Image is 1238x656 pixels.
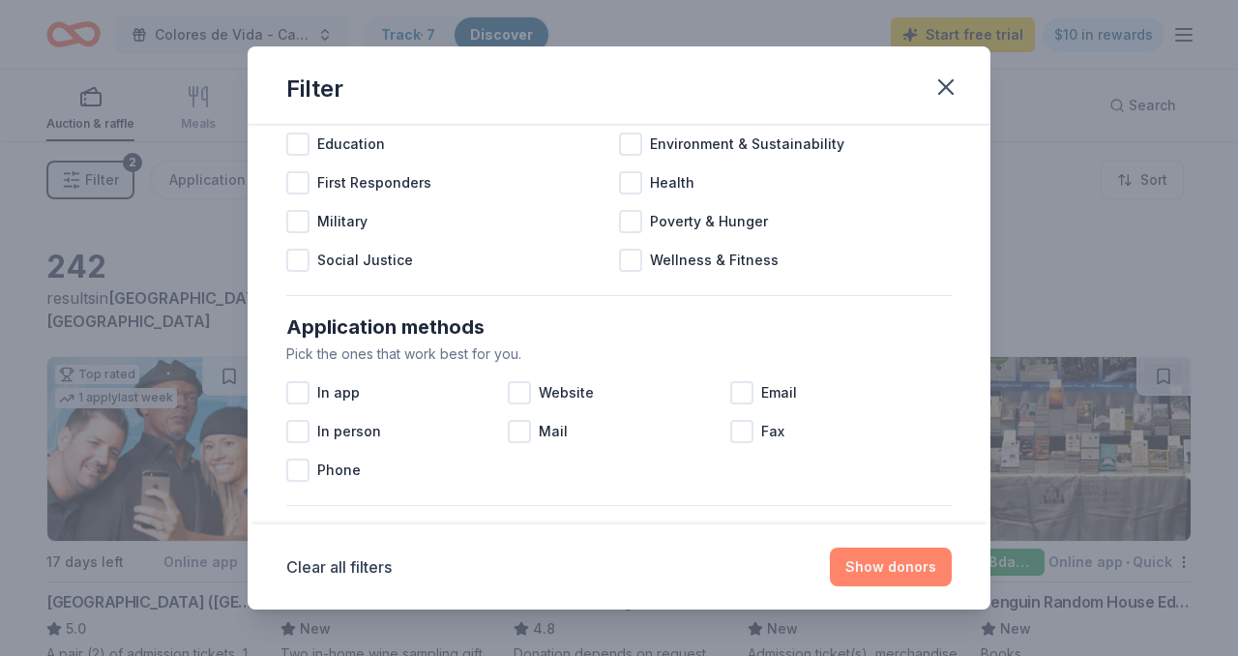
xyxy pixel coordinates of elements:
[650,133,844,156] span: Environment & Sustainability
[761,381,797,404] span: Email
[317,381,360,404] span: In app
[650,210,768,233] span: Poverty & Hunger
[286,312,952,343] div: Application methods
[650,171,694,194] span: Health
[830,548,952,586] button: Show donors
[317,210,368,233] span: Military
[317,133,385,156] span: Education
[286,555,392,579] button: Clear all filters
[761,420,784,443] span: Fax
[317,171,431,194] span: First Responders
[286,343,952,366] div: Pick the ones that work best for you.
[539,420,568,443] span: Mail
[317,249,413,272] span: Social Justice
[539,381,594,404] span: Website
[650,249,779,272] span: Wellness & Fitness
[286,522,952,552] div: Eligibility
[317,420,381,443] span: In person
[317,459,361,482] span: Phone
[286,74,343,104] div: Filter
